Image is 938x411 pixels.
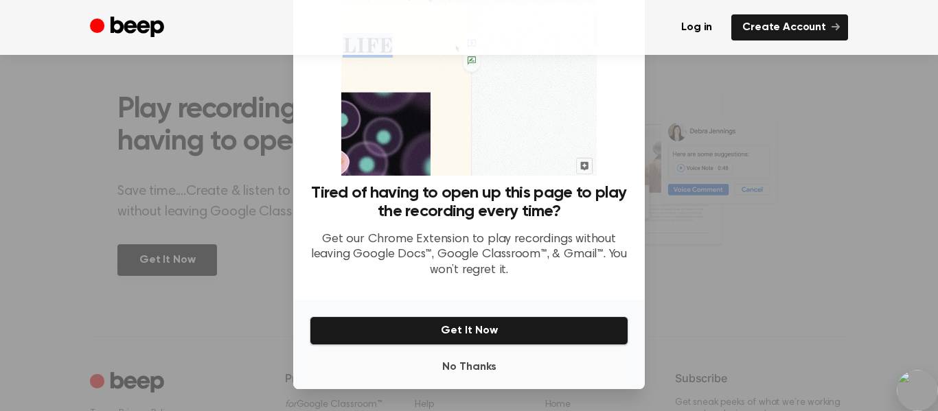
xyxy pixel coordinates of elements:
[310,353,628,381] button: No Thanks
[310,232,628,279] p: Get our Chrome Extension to play recordings without leaving Google Docs™, Google Classroom™, & Gm...
[670,14,723,40] a: Log in
[731,14,848,40] a: Create Account
[310,184,628,221] h3: Tired of having to open up this page to play the recording every time?
[90,14,168,41] a: Beep
[310,316,628,345] button: Get It Now
[897,370,938,411] img: bubble.svg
